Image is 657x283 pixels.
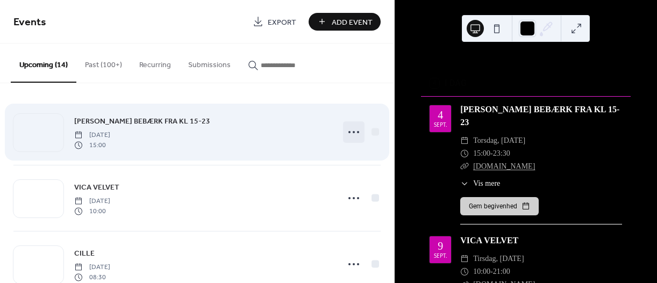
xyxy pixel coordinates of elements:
span: Events [13,12,46,33]
button: Add Event [309,13,381,31]
span: 10:00 [473,265,490,278]
span: [DATE] [74,263,110,272]
a: CILLE [74,247,95,259]
span: - [490,265,493,278]
span: [PERSON_NAME] BEBÆRK FRA KL 15-23 [74,116,210,127]
a: [PERSON_NAME] BEBÆRK FRA KL 15-23 [74,115,210,127]
span: 15:00 [473,147,490,160]
div: ​ [460,134,469,147]
span: CILLE [74,248,95,259]
div: 9 [438,241,443,251]
span: 21:00 [493,265,510,278]
span: tirsdag, [DATE] [473,252,524,265]
span: 10:00 [74,206,110,216]
div: sept. [434,122,447,128]
div: 4 [438,110,443,120]
span: Add Event [332,17,373,28]
span: 15:00 [74,140,110,150]
div: ​ [460,265,469,278]
button: Submissions [180,43,239,82]
div: ​ [460,147,469,160]
span: VICA VELVET [74,182,119,193]
span: - [490,147,493,160]
button: Upcoming (14) [11,43,76,83]
button: Recurring [131,43,180,82]
div: ​ [460,178,469,189]
a: [DOMAIN_NAME] [473,162,535,170]
span: [DATE] [74,130,110,140]
a: VICA VELVET [460,236,518,245]
a: [PERSON_NAME] BEBÆRK FRA KL 15-23 [460,105,619,127]
button: ​Vis mere [460,178,500,189]
a: VICA VELVET [74,181,119,193]
button: Gem begivenhed [460,197,539,215]
span: Export [268,17,296,28]
div: VAGTPLAN [421,57,631,70]
span: Vis mere [473,178,500,189]
a: Export [245,13,304,31]
span: 23:30 [493,147,510,160]
div: sept. [434,253,447,259]
span: [DATE] [74,197,110,206]
span: torsdag, [DATE] [473,134,525,147]
div: ​ [460,252,469,265]
div: ​ [460,160,469,173]
button: Past (100+) [76,43,131,82]
span: 08:30 [74,272,110,282]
